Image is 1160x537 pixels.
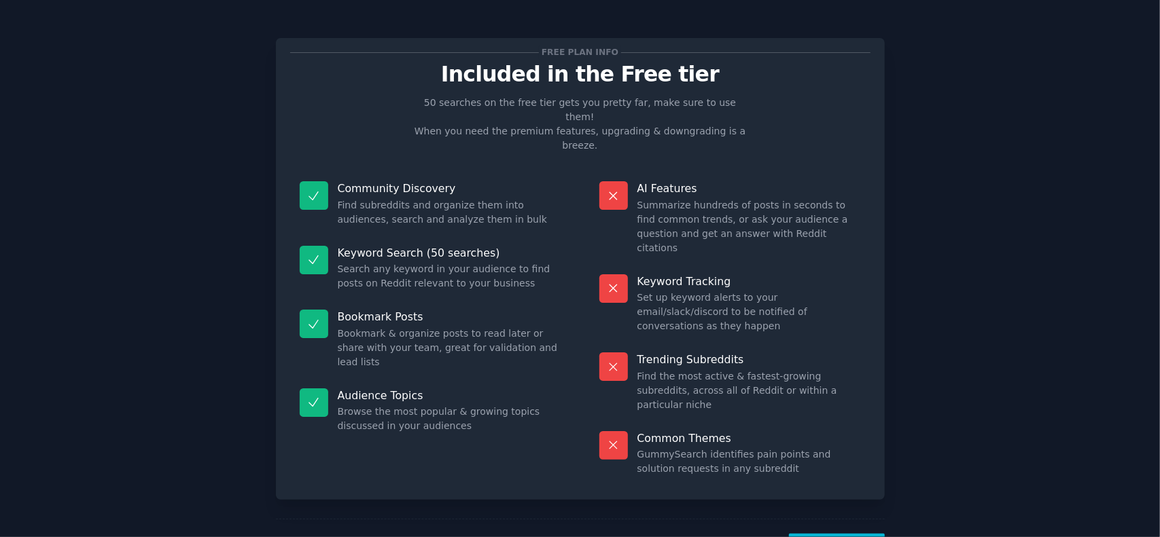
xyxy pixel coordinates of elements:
p: Keyword Search (50 searches) [338,246,561,260]
p: Keyword Tracking [637,274,861,289]
dd: Summarize hundreds of posts in seconds to find common trends, or ask your audience a question and... [637,198,861,255]
dd: Search any keyword in your audience to find posts on Reddit relevant to your business [338,262,561,291]
dd: GummySearch identifies pain points and solution requests in any subreddit [637,447,861,476]
p: AI Features [637,181,861,196]
p: 50 searches on the free tier gets you pretty far, make sure to use them! When you need the premiu... [409,96,752,153]
p: Trending Subreddits [637,352,861,367]
p: Community Discovery [338,181,561,196]
p: Common Themes [637,431,861,445]
dd: Set up keyword alerts to your email/slack/discord to be notified of conversations as they happen [637,291,861,333]
span: Free plan info [539,45,620,60]
dd: Find subreddits and organize them into audiences, search and analyze them in bulk [338,198,561,227]
p: Bookmark Posts [338,310,561,324]
p: Included in the Free tier [290,62,871,86]
p: Audience Topics [338,388,561,403]
dd: Find the most active & fastest-growing subreddits, across all of Reddit or within a particular niche [637,369,861,412]
dd: Browse the most popular & growing topics discussed in your audiences [338,405,561,433]
dd: Bookmark & organize posts to read later or share with your team, great for validation and lead lists [338,327,561,369]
